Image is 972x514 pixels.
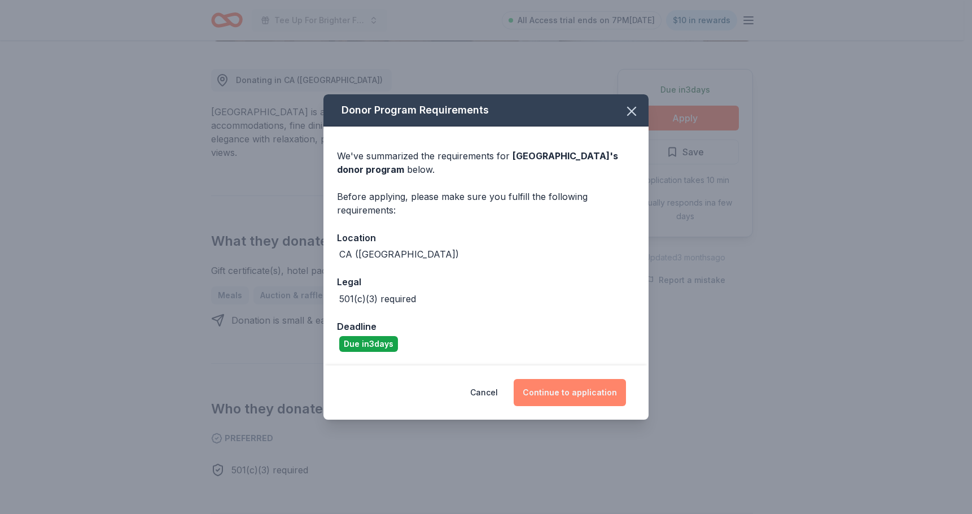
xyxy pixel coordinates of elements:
[514,379,626,406] button: Continue to application
[339,247,459,261] div: CA ([GEOGRAPHIC_DATA])
[337,275,635,289] div: Legal
[337,149,635,176] div: We've summarized the requirements for below.
[337,230,635,245] div: Location
[323,94,649,127] div: Donor Program Requirements
[339,336,398,352] div: Due in 3 days
[337,190,635,217] div: Before applying, please make sure you fulfill the following requirements:
[337,319,635,334] div: Deadline
[339,292,416,306] div: 501(c)(3) required
[470,379,498,406] button: Cancel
